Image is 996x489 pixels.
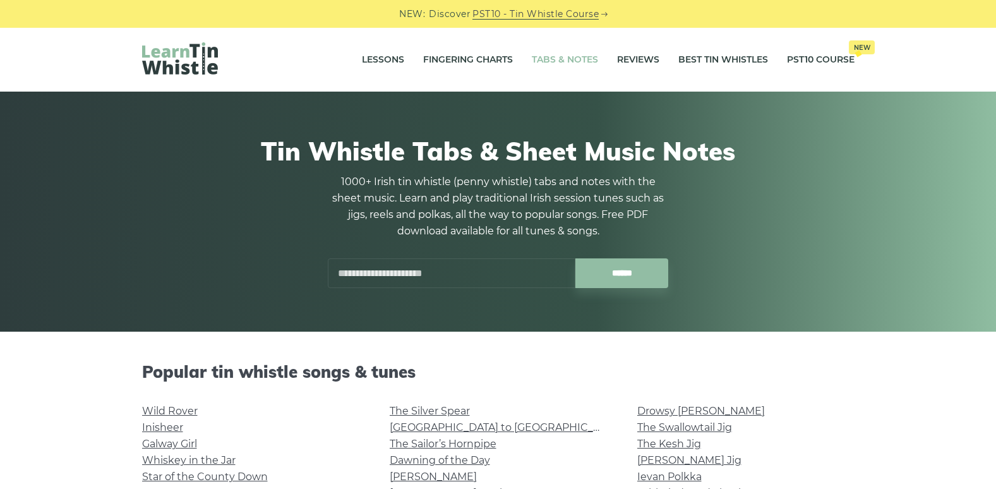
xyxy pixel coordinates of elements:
a: Star of the County Down [142,471,268,483]
a: Whiskey in the Jar [142,454,236,466]
a: Inisheer [142,421,183,433]
a: Tabs & Notes [532,44,598,76]
a: Wild Rover [142,405,198,417]
a: Ievan Polkka [637,471,702,483]
h2: Popular tin whistle songs & tunes [142,362,855,382]
a: [PERSON_NAME] [390,471,477,483]
h1: Tin Whistle Tabs & Sheet Music Notes [142,136,855,166]
p: 1000+ Irish tin whistle (penny whistle) tabs and notes with the sheet music. Learn and play tradi... [328,174,669,239]
a: [GEOGRAPHIC_DATA] to [GEOGRAPHIC_DATA] [390,421,623,433]
a: Galway Girl [142,438,197,450]
a: The Silver Spear [390,405,470,417]
a: Fingering Charts [423,44,513,76]
a: Lessons [362,44,404,76]
a: [PERSON_NAME] Jig [637,454,741,466]
a: Dawning of the Day [390,454,490,466]
span: New [849,40,875,54]
a: The Kesh Jig [637,438,701,450]
a: Reviews [617,44,659,76]
a: The Sailor’s Hornpipe [390,438,496,450]
a: Drowsy [PERSON_NAME] [637,405,765,417]
a: Best Tin Whistles [678,44,768,76]
img: LearnTinWhistle.com [142,42,218,75]
a: PST10 CourseNew [787,44,855,76]
a: The Swallowtail Jig [637,421,732,433]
